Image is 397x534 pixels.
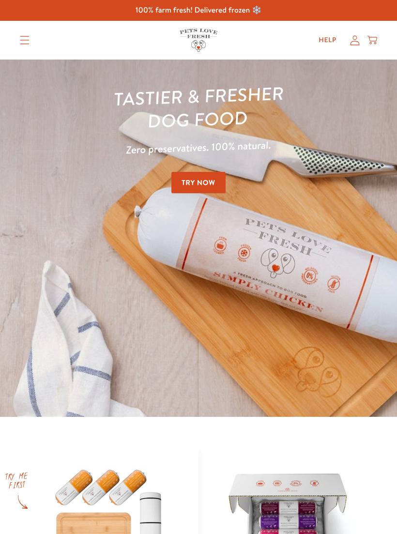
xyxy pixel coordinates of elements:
summary: Translation missing: en.sections.header.menu [12,28,37,52]
a: Help [311,31,344,50]
a: Try Now [171,172,226,194]
h1: Tastier & fresher dog food [18,78,378,137]
p: Zero preservatives. 100% natural. [19,133,378,162]
img: Pets Love Fresh [180,29,217,51]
